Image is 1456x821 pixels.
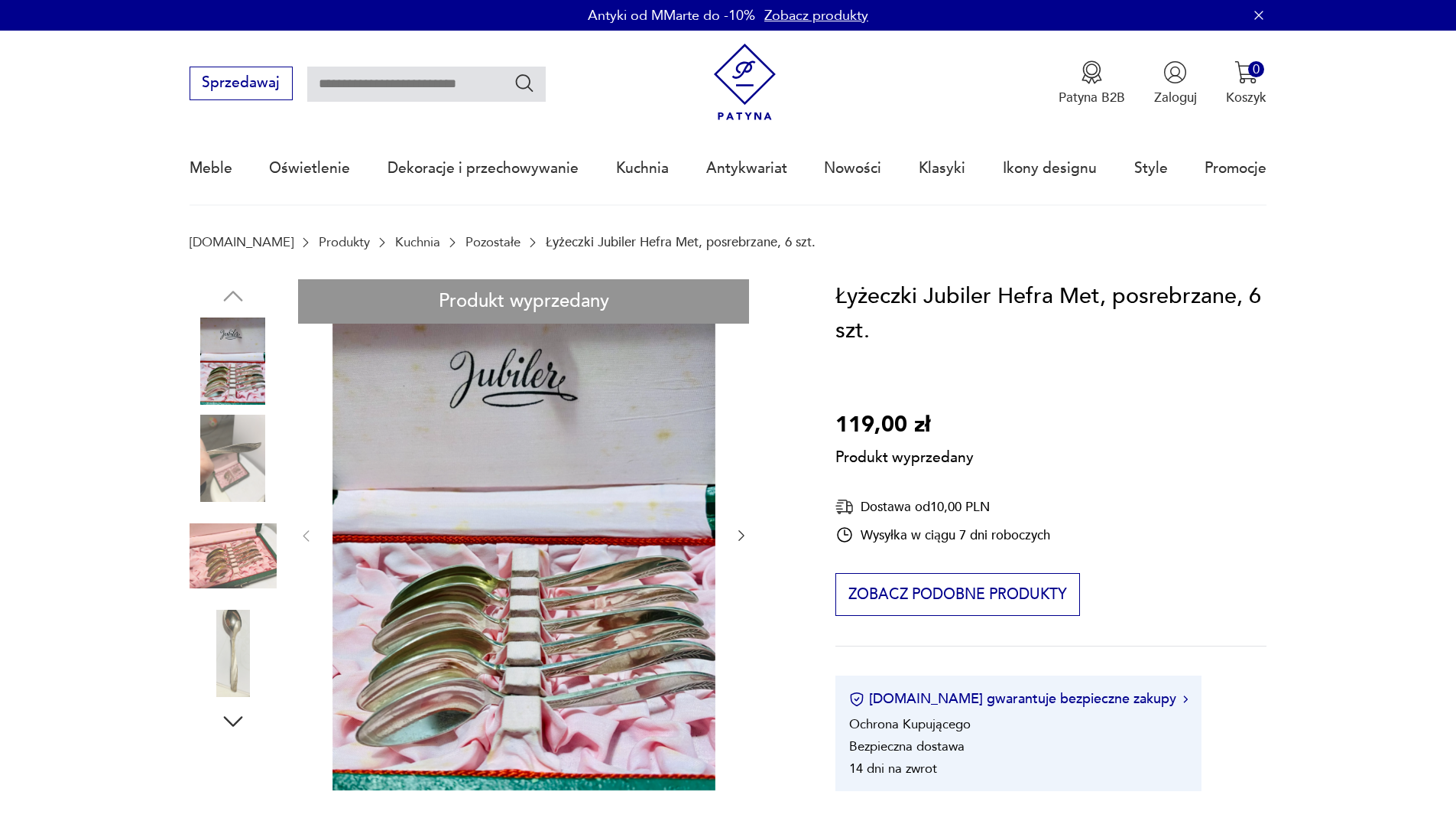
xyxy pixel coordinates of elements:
[190,67,293,100] button: Sprzedawaj
[465,235,520,249] a: Pozostałe
[849,738,965,755] li: Bezpieczna dostawa
[1205,133,1266,204] a: Promocje
[1059,60,1125,106] button: Patyna B2B
[1059,89,1125,106] p: Patyna B2B
[849,760,937,777] li: 14 dni na zwrot
[849,692,864,707] img: Ikona certyfikatu
[835,279,1266,349] h1: Łyżeczki Jubiler Hefra Met, posrebrzane, 6 szt.
[190,235,293,249] a: [DOMAIN_NAME]
[1154,60,1197,106] button: Zaloguj
[1248,61,1264,77] div: 0
[706,133,787,204] a: Antykwariat
[835,408,974,443] p: 119,00 zł
[546,235,816,249] p: Łyżeczki Jubiler Hefra Met, posrebrzane, 6 szt.
[849,715,971,733] li: Ochrona Kupującego
[395,235,440,249] a: Kuchnia
[849,689,1188,709] button: [DOMAIN_NAME] gwarantuje bezpieczne zakupy
[835,497,1050,516] div: Dostawa od 10,00 PLN
[824,133,881,204] a: Nowości
[190,133,232,204] a: Meble
[1163,60,1187,84] img: Ikonka użytkownika
[835,526,1050,544] div: Wysyłka w ciągu 7 dni roboczych
[1226,60,1266,106] button: 0Koszyk
[706,44,783,121] img: Patyna - sklep z meblami i dekoracjami vintage
[1226,89,1266,106] p: Koszyk
[835,442,974,468] p: Produkt wyprzedany
[1080,60,1104,84] img: Ikona medalu
[190,78,293,90] a: Sprzedawaj
[1134,133,1168,204] a: Style
[1059,60,1125,106] a: Ikona medaluPatyna B2B
[1183,696,1188,703] img: Ikona strzałki w prawo
[835,497,854,516] img: Ikona dostawy
[514,72,536,94] button: Szukaj
[588,6,755,25] p: Antyki od MMarte do -10%
[919,133,965,204] a: Klasyki
[1234,60,1258,84] img: Ikona koszyka
[616,133,669,204] a: Kuchnia
[764,6,868,25] a: Zobacz produkty
[1003,133,1097,204] a: Ikony designu
[269,133,350,204] a: Oświetlenie
[388,133,579,204] a: Dekoracje i przechowywanie
[835,573,1079,616] button: Zobacz podobne produkty
[319,235,370,249] a: Produkty
[1154,89,1197,106] p: Zaloguj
